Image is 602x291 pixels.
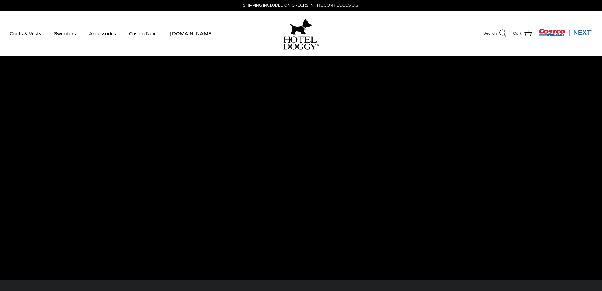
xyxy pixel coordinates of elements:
[123,23,163,44] a: Costco Next
[483,30,497,37] span: Search
[538,33,592,37] a: Visit Costco Next
[4,23,47,44] a: Coats & Vests
[513,29,532,38] a: Cart
[164,23,219,44] a: [DOMAIN_NAME]
[483,29,507,38] a: Search
[513,30,522,37] span: Cart
[283,36,319,50] img: hoteldoggycom
[83,23,122,44] a: Accessories
[290,17,312,36] img: hoteldoggy.com
[48,23,82,44] a: Sweaters
[538,28,592,36] img: Costco Next
[283,17,319,50] a: hoteldoggy.com hoteldoggycom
